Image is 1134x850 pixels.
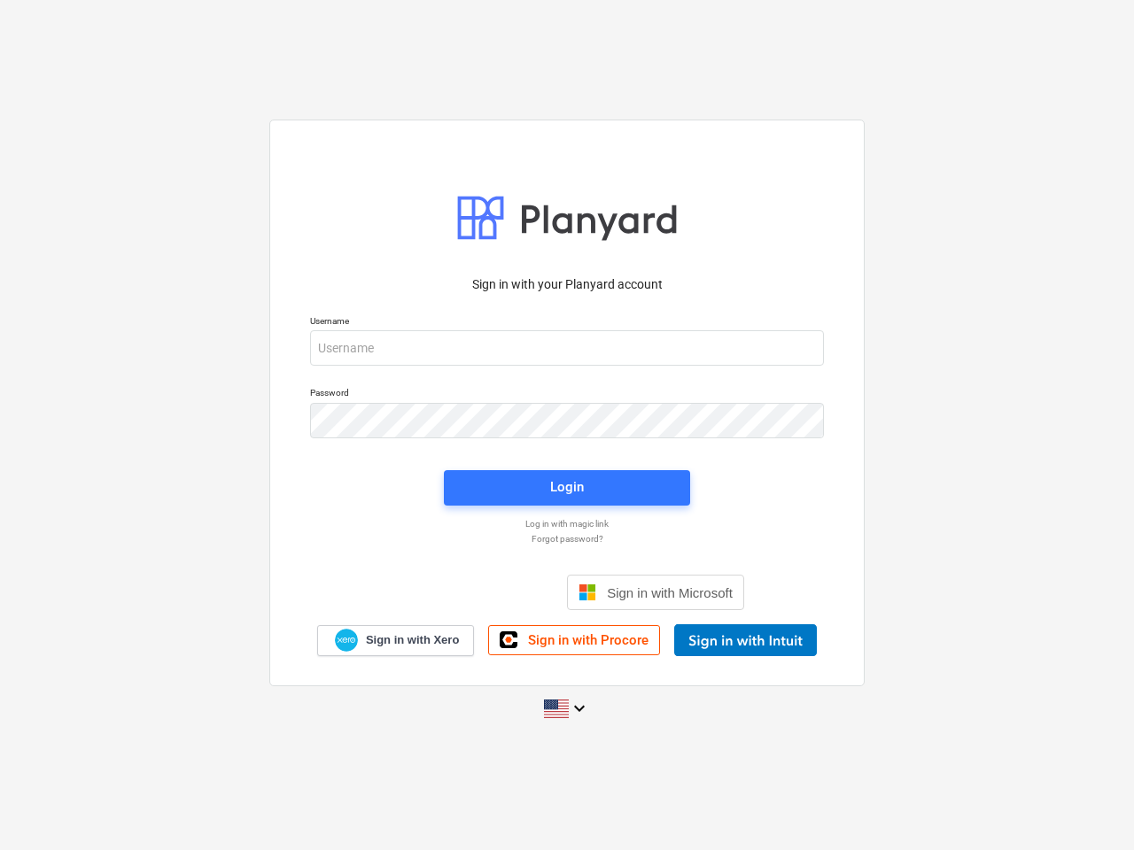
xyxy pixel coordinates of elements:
[310,387,824,402] p: Password
[1045,765,1134,850] iframe: Chat Widget
[335,629,358,653] img: Xero logo
[366,632,459,648] span: Sign in with Xero
[310,275,824,294] p: Sign in with your Planyard account
[488,625,660,655] a: Sign in with Procore
[179,56,955,121] p: This website stores cookies on your computer. These cookies are used to collect information about...
[676,189,812,229] button: Accept All
[550,475,584,498] div: Login
[533,189,670,229] button: Cookies settings
[151,28,983,257] div: Cookie banner
[444,470,690,506] button: Login
[569,698,590,719] i: keyboard_arrow_down
[301,518,833,529] a: Log in with magic link
[381,573,562,612] iframe: Sign in with Google Button
[607,585,733,600] span: Sign in with Microsoft
[528,632,649,648] span: Sign in with Procore
[179,133,955,176] p: If you decline, your information won’t be tracked when you visit this website. A single cookie wi...
[819,189,955,229] button: Decline All
[317,625,475,656] a: Sign in with Xero
[579,583,596,601] img: Microsoft logo
[310,315,824,330] p: Username
[301,533,833,545] a: Forgot password?
[310,330,824,366] input: Username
